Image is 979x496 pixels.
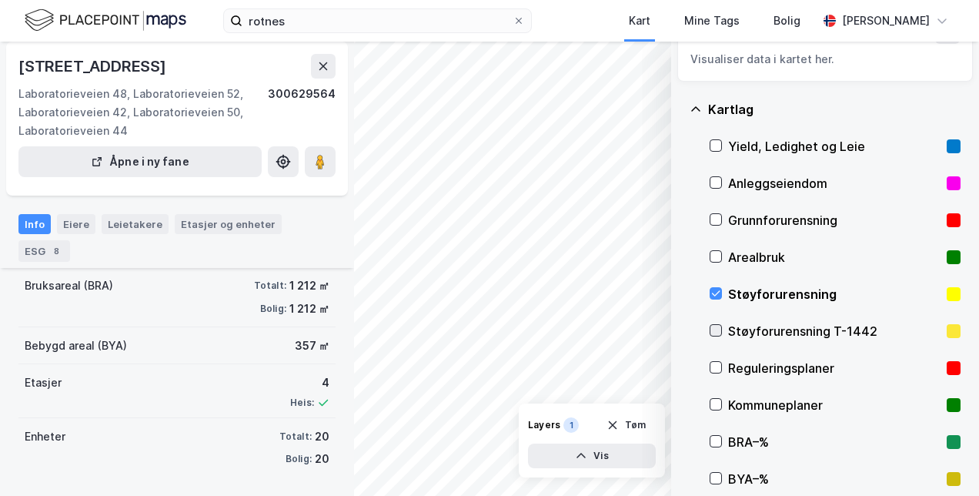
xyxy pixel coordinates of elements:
img: logo.f888ab2527a4732fd821a326f86c7f29.svg [25,7,186,34]
div: Kommuneplaner [728,396,941,414]
div: Bruksareal (BRA) [25,276,113,295]
div: Mine Tags [684,12,740,30]
div: Bolig [774,12,800,30]
iframe: Chat Widget [902,422,979,496]
button: Vis [528,444,656,468]
button: Åpne i ny fane [18,146,262,177]
div: 20 [315,427,329,446]
div: Info [18,214,51,234]
div: 4 [290,374,329,392]
button: Tøm [596,413,656,437]
input: Søk på adresse, matrikkel, gårdeiere, leietakere eller personer [242,9,513,32]
div: BRA–% [728,433,941,451]
div: 8 [48,243,64,259]
div: Grunnforurensning [728,211,941,230]
div: Enheter [25,427,65,446]
div: Støyforurensning [728,285,941,303]
div: Bolig: [260,303,286,315]
div: Laboratorieveien 48, Laboratorieveien 52, Laboratorieveien 42, Laboratorieveien 50, Laboratorieve... [18,85,268,140]
div: Kontrollprogram for chat [902,422,979,496]
div: Bebygd areal (BYA) [25,337,127,355]
div: [STREET_ADDRESS] [18,54,169,79]
div: Kartlag [708,100,961,119]
div: Bolig: [286,453,312,465]
div: Arealbruk [728,248,941,266]
div: Totalt: [279,431,312,443]
div: [PERSON_NAME] [842,12,930,30]
div: Leietakere [102,214,169,234]
div: Heis: [290,397,314,409]
div: Etasjer [25,374,62,392]
div: Etasjer og enheter [181,217,276,231]
div: Anleggseiendom [728,174,941,193]
div: Visualiser data i kartet her. [690,50,960,69]
div: 357 ㎡ [295,337,329,355]
div: Layers [528,419,560,431]
div: Reguleringsplaner [728,359,941,377]
div: Totalt: [254,280,286,292]
div: Støyforurensning T-1442 [728,322,941,340]
div: Kart [629,12,650,30]
div: 20 [315,450,329,468]
div: 1 212 ㎡ [289,300,329,318]
div: 1 212 ㎡ [289,276,329,295]
div: ESG [18,240,70,262]
div: 300629564 [268,85,336,140]
div: 1 [563,417,579,433]
div: BYA–% [728,470,941,488]
div: Yield, Ledighet og Leie [728,137,941,156]
div: Eiere [57,214,95,234]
